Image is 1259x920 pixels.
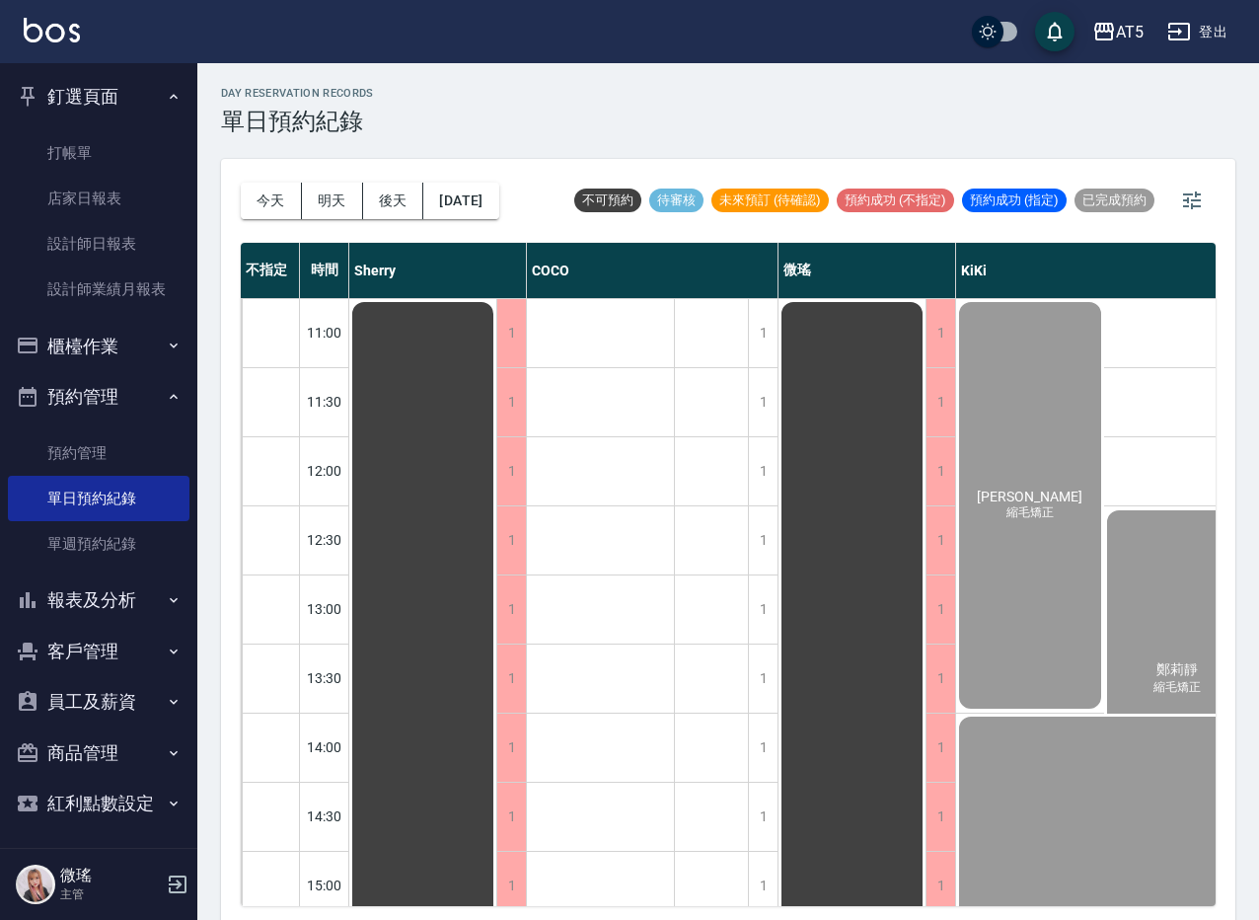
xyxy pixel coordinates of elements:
div: 1 [748,506,778,575]
div: 13:00 [300,575,349,644]
a: 打帳單 [8,130,189,176]
button: 釘選頁面 [8,71,189,122]
div: 1 [926,368,955,436]
a: 預約管理 [8,430,189,476]
div: 1 [926,852,955,920]
div: 1 [496,368,526,436]
span: 未來預訂 (待確認) [711,192,829,209]
p: 主管 [60,885,161,903]
div: 1 [496,852,526,920]
h3: 單日預約紀錄 [221,108,374,135]
div: 1 [748,299,778,367]
span: 預約成功 (不指定) [837,192,954,209]
span: 縮毛矯正 [1149,679,1205,696]
button: AT5 [1084,12,1151,52]
span: 預約成功 (指定) [962,192,1067,209]
div: 1 [496,299,526,367]
div: 時間 [300,243,349,298]
div: 1 [926,645,955,713]
span: 待審核 [649,192,704,209]
div: 1 [496,575,526,644]
div: 14:00 [300,713,349,782]
div: 1 [748,437,778,505]
h2: day Reservation records [221,87,374,100]
div: 1 [926,783,955,851]
div: COCO [527,243,778,298]
div: 15:00 [300,851,349,920]
div: 1 [748,645,778,713]
div: AT5 [1116,20,1144,44]
div: 12:00 [300,436,349,505]
div: 1 [926,575,955,644]
button: 員工及薪資 [8,676,189,728]
a: 單週預約紀錄 [8,521,189,567]
button: [DATE] [423,183,498,219]
a: 設計師日報表 [8,221,189,267]
span: 鄭莉靜 [1152,661,1202,679]
span: 已完成預約 [1074,192,1154,209]
span: [PERSON_NAME] [973,489,1086,504]
div: 1 [748,714,778,782]
a: 設計師業績月報表 [8,267,189,312]
a: 店家日報表 [8,176,189,221]
div: 1 [496,437,526,505]
button: 報表及分析 [8,575,189,626]
div: 1 [496,506,526,575]
button: 紅利點數設定 [8,778,189,829]
div: 不指定 [241,243,300,298]
div: 1 [926,714,955,782]
button: 後天 [363,183,424,219]
div: 1 [748,368,778,436]
div: 11:30 [300,367,349,436]
div: 11:00 [300,298,349,367]
div: 微瑤 [778,243,956,298]
div: 12:30 [300,505,349,575]
button: 商品管理 [8,728,189,779]
h5: 微瑤 [60,866,161,885]
button: 明天 [302,183,363,219]
div: 13:30 [300,644,349,713]
div: 1 [496,714,526,782]
button: 預約管理 [8,371,189,422]
div: 1 [926,506,955,575]
div: 1 [926,299,955,367]
img: Person [16,865,55,904]
button: 登出 [1159,14,1235,50]
div: 1 [748,783,778,851]
div: 1 [496,783,526,851]
div: 1 [926,437,955,505]
div: 1 [748,852,778,920]
div: 1 [748,575,778,644]
img: Logo [24,18,80,42]
div: 14:30 [300,782,349,851]
a: 單日預約紀錄 [8,476,189,521]
span: 不可預約 [574,192,641,209]
span: 縮毛矯正 [1002,504,1058,521]
button: 櫃檯作業 [8,321,189,372]
div: Sherry [349,243,527,298]
button: 客戶管理 [8,626,189,677]
div: 1 [496,645,526,713]
button: 今天 [241,183,302,219]
button: save [1035,12,1074,51]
